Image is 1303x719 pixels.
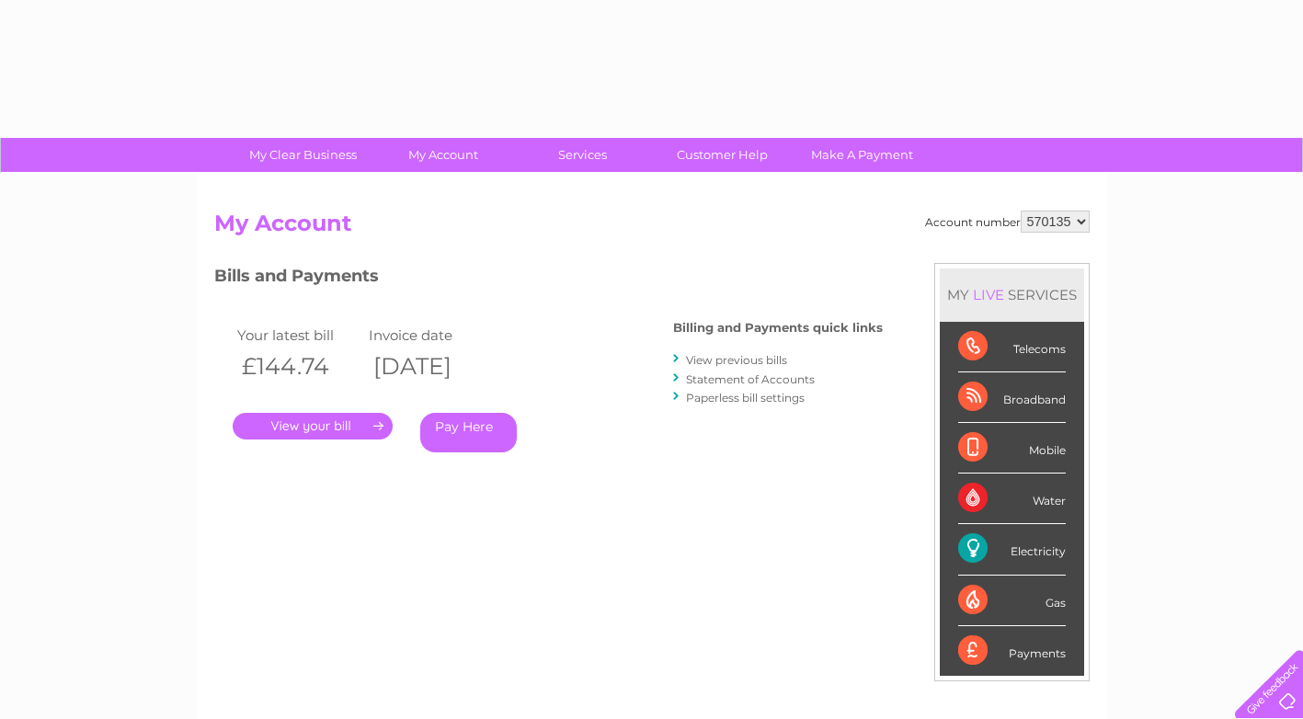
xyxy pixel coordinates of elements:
a: Statement of Accounts [686,372,815,386]
td: Your latest bill [233,323,365,348]
th: [DATE] [364,348,497,385]
a: My Clear Business [227,138,379,172]
div: Electricity [958,524,1066,575]
div: MY SERVICES [940,268,1084,321]
div: Gas [958,576,1066,626]
div: Water [958,474,1066,524]
a: Paperless bill settings [686,391,805,405]
h2: My Account [214,211,1090,245]
a: View previous bills [686,353,787,367]
div: Telecoms [958,322,1066,372]
h4: Billing and Payments quick links [673,321,883,335]
div: Account number [925,211,1090,233]
th: £144.74 [233,348,365,385]
div: Payments [958,626,1066,676]
div: Broadband [958,372,1066,423]
a: My Account [367,138,519,172]
a: Customer Help [646,138,798,172]
td: Invoice date [364,323,497,348]
h3: Bills and Payments [214,263,883,295]
div: LIVE [969,286,1008,303]
a: Make A Payment [786,138,938,172]
a: Services [507,138,658,172]
a: . [233,413,393,439]
div: Mobile [958,423,1066,474]
a: Pay Here [420,413,517,452]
